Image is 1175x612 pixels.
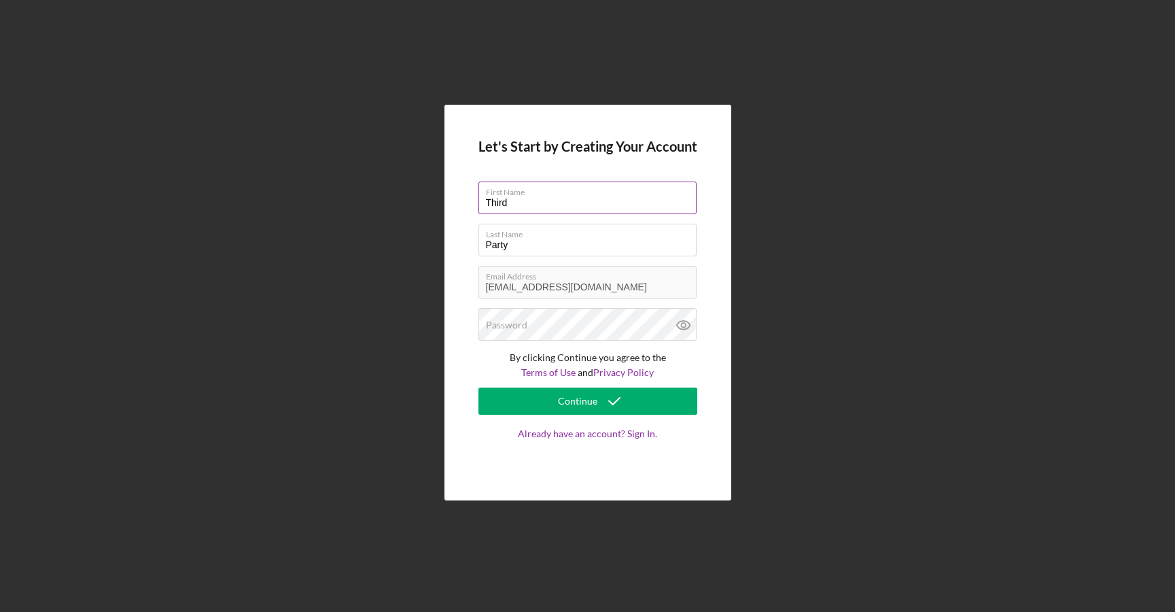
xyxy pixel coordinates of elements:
[478,350,697,381] p: By clicking Continue you agree to the and
[486,224,697,239] label: Last Name
[593,367,654,378] a: Privacy Policy
[486,320,527,330] label: Password
[478,388,697,415] button: Continue
[478,139,697,154] h4: Let's Start by Creating Your Account
[486,267,697,282] label: Email Address
[558,388,597,415] div: Continue
[478,428,697,466] a: Already have an account? Sign In.
[486,182,697,197] label: First Name
[521,367,576,378] a: Terms of Use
